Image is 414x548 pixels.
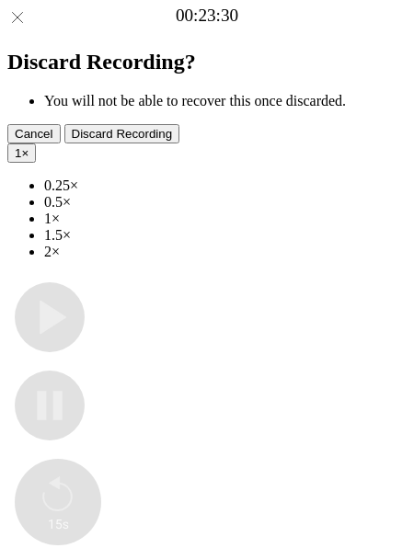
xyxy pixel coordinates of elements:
[176,6,238,26] a: 00:23:30
[15,146,21,160] span: 1
[44,211,407,227] li: 1×
[44,194,407,211] li: 0.5×
[7,124,61,143] button: Cancel
[7,143,36,163] button: 1×
[44,227,407,244] li: 1.5×
[44,93,407,109] li: You will not be able to recover this once discarded.
[64,124,180,143] button: Discard Recording
[7,50,407,74] h2: Discard Recording?
[44,244,407,260] li: 2×
[44,177,407,194] li: 0.25×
